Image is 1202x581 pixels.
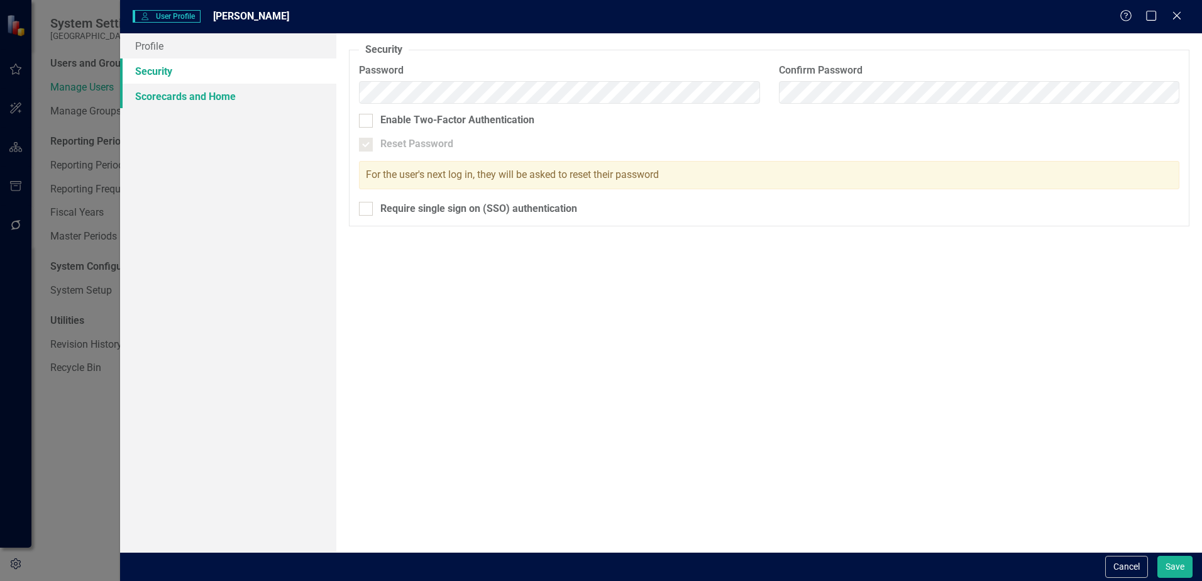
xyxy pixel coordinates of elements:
[1157,556,1193,578] button: Save
[359,161,1179,189] div: For the user's next log in, they will be asked to reset their password
[779,64,1179,78] label: Confirm Password
[1105,556,1148,578] button: Cancel
[213,10,289,22] span: [PERSON_NAME]
[120,58,336,84] a: Security
[359,64,759,78] label: Password
[380,202,577,216] div: Require single sign on (SSO) authentication
[133,10,200,23] span: User Profile
[359,43,409,57] legend: Security
[380,113,534,128] div: Enable Two-Factor Authentication
[380,137,453,152] div: Reset Password
[120,33,336,58] a: Profile
[120,84,336,109] a: Scorecards and Home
